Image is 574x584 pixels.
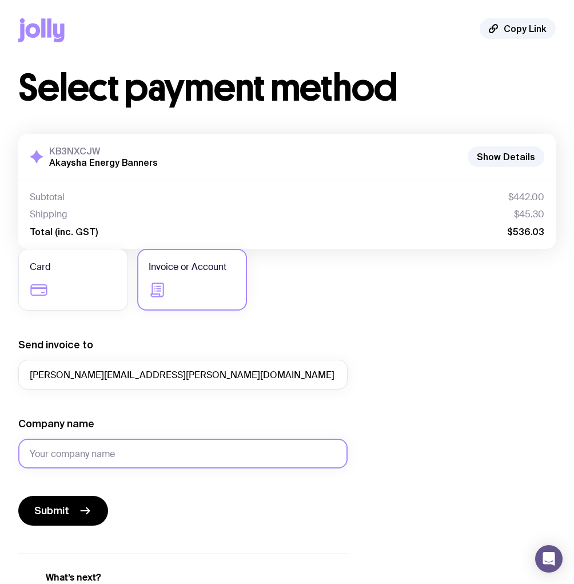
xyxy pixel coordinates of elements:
h3: KB3NXCJW [49,145,158,157]
span: Shipping [30,209,67,220]
span: Subtotal [30,192,65,203]
button: Show Details [468,146,544,167]
span: $442.00 [508,192,544,203]
h5: What’s next? [46,572,348,583]
button: Copy Link [480,18,556,39]
input: accounts@company.com [18,360,348,390]
span: Total (inc. GST) [30,226,98,237]
span: $536.03 [507,226,544,237]
h1: Select payment method [18,70,556,106]
label: Company name [18,417,94,431]
span: $45.30 [514,209,544,220]
h2: Akaysha Energy Banners [49,157,158,168]
label: Send invoice to [18,338,93,352]
span: Submit [34,504,69,518]
span: Card [30,260,51,274]
span: Invoice or Account [149,260,226,274]
span: Copy Link [504,23,547,34]
input: Your company name [18,439,348,468]
button: Submit [18,496,108,526]
div: Open Intercom Messenger [535,545,563,573]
